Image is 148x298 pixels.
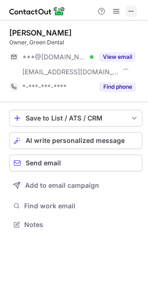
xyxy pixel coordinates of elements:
[26,137,125,144] span: AI write personalized message
[26,159,61,167] span: Send email
[9,155,142,171] button: Send email
[9,177,142,194] button: Add to email campaign
[24,220,139,229] span: Notes
[22,68,119,76] span: [EMAIL_ADDRESS][DOMAIN_NAME]
[24,202,139,210] span: Find work email
[9,218,142,231] button: Notes
[25,182,99,189] span: Add to email campaign
[9,110,142,127] button: save-profile-one-click
[9,199,142,213] button: Find work email
[9,38,142,47] div: Owner, Green Dental
[99,52,136,62] button: Reveal Button
[99,82,136,92] button: Reveal Button
[22,53,87,61] span: ***@[DOMAIN_NAME]
[26,114,126,122] div: Save to List / ATS / CRM
[9,132,142,149] button: AI write personalized message
[9,28,72,37] div: [PERSON_NAME]
[9,6,65,17] img: ContactOut v5.3.10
